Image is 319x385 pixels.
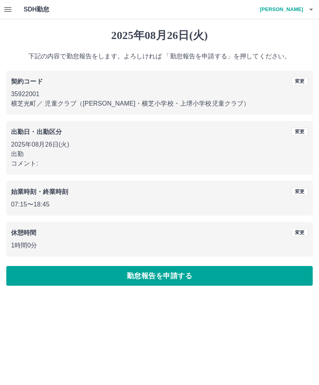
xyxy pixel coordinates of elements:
p: 1時間0分 [11,241,308,250]
b: 始業時刻・終業時刻 [11,188,68,195]
b: 出勤日・出勤区分 [11,128,62,135]
p: 35922001 [11,89,308,99]
button: 勤怠報告を申請する [6,266,313,286]
button: 変更 [291,228,308,237]
button: 変更 [291,77,308,86]
p: 下記の内容で勤怠報告をします。よろしければ 「勤怠報告を申請する」を押してください。 [6,52,313,61]
p: 横芝光町 ／ 児童クラブ（[PERSON_NAME]・横芝小学校・上堺小学校児童クラブ） [11,99,308,108]
b: 休憩時間 [11,229,37,236]
p: 出勤 [11,149,308,159]
button: 変更 [291,127,308,136]
p: 07:15 〜 18:45 [11,200,308,209]
b: 契約コード [11,78,43,85]
p: コメント: [11,159,308,168]
button: 変更 [291,187,308,196]
h1: 2025年08月26日(火) [6,29,313,42]
p: 2025年08月26日(火) [11,140,308,149]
